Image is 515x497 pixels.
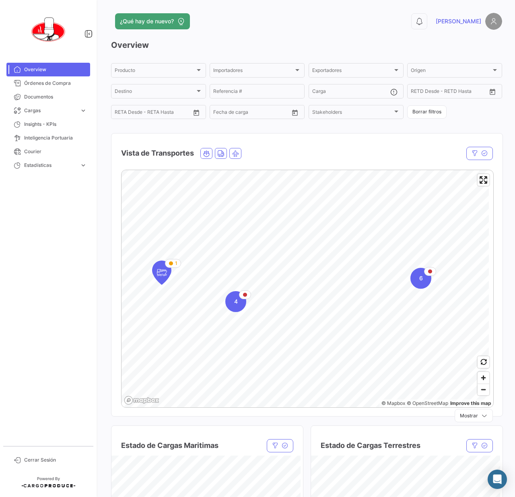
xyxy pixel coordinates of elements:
[230,148,241,158] button: Air
[122,170,489,409] canvas: Map
[289,107,301,119] button: Open calendar
[201,148,212,158] button: Ocean
[24,66,87,73] span: Overview
[455,409,493,422] button: Mostrar
[111,39,502,51] h3: Overview
[321,440,420,451] h4: Estado de Cargas Terrestres
[213,111,228,116] input: Desde
[115,90,195,95] span: Destino
[486,86,499,98] button: Open calendar
[431,90,467,95] input: Hasta
[80,162,87,169] span: expand_more
[6,63,90,76] a: Overview
[225,291,246,312] div: Map marker
[488,470,507,489] div: Abrir Intercom Messenger
[407,400,448,406] a: OpenStreetMap
[24,107,76,114] span: Cargas
[411,90,425,95] input: Desde
[121,440,218,451] h4: Estado de Cargas Maritimas
[124,396,159,405] a: Mapbox logo
[233,111,270,116] input: Hasta
[115,69,195,74] span: Producto
[6,117,90,131] a: Insights - KPIs
[411,69,491,74] span: Origen
[121,148,194,159] h4: Vista de Transportes
[152,261,171,285] div: Map marker
[115,111,129,116] input: Desde
[312,69,393,74] span: Exportadores
[175,260,177,267] span: 1
[419,274,423,282] span: 6
[190,107,202,119] button: Open calendar
[120,17,174,25] span: ¿Qué hay de nuevo?
[6,90,90,104] a: Documentos
[6,145,90,158] a: Courier
[6,76,90,90] a: Órdenes de Compra
[450,400,491,406] a: Map feedback
[24,162,76,169] span: Estadísticas
[24,134,87,142] span: Inteligencia Portuaria
[436,17,481,25] span: [PERSON_NAME]
[80,107,87,114] span: expand_more
[478,384,489,395] button: Zoom out
[381,400,405,406] a: Mapbox
[28,10,68,50] img: 0621d632-ab00-45ba-b411-ac9e9fb3f036.png
[213,69,294,74] span: Importadores
[478,372,489,384] button: Zoom in
[485,13,502,30] img: placeholder-user.png
[312,111,393,116] span: Stakeholders
[24,121,87,128] span: Insights - KPIs
[6,131,90,145] a: Inteligencia Portuaria
[24,148,87,155] span: Courier
[215,148,227,158] button: Land
[24,93,87,101] span: Documentos
[115,13,190,29] button: ¿Qué hay de nuevo?
[407,105,447,119] button: Borrar filtros
[478,174,489,186] button: Enter fullscreen
[234,298,238,306] span: 4
[135,111,171,116] input: Hasta
[410,268,431,289] div: Map marker
[24,80,87,87] span: Órdenes de Compra
[24,456,87,464] span: Cerrar Sesión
